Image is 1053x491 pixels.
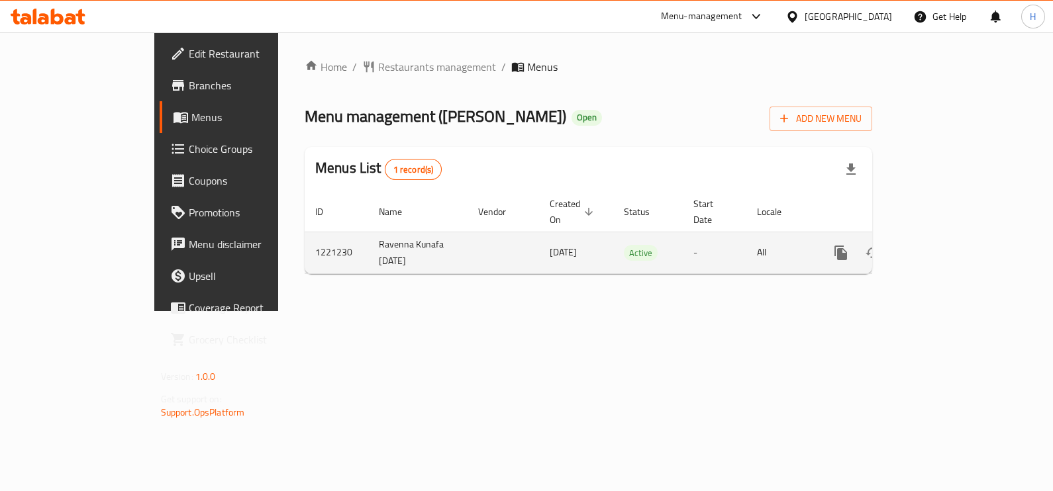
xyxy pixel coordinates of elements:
[501,59,506,75] li: /
[757,204,799,220] span: Locale
[478,204,523,220] span: Vendor
[189,332,320,347] span: Grocery Checklist
[160,197,330,228] a: Promotions
[189,268,320,284] span: Upsell
[815,192,963,232] th: Actions
[624,246,658,261] span: Active
[189,141,320,157] span: Choice Groups
[693,196,730,228] span: Start Date
[189,173,320,189] span: Coupons
[191,109,320,125] span: Menus
[385,163,442,176] span: 1 record(s)
[780,111,862,127] span: Add New Menu
[160,101,330,133] a: Menus
[805,9,892,24] div: [GEOGRAPHIC_DATA]
[315,204,340,220] span: ID
[572,112,602,123] span: Open
[160,292,330,324] a: Coverage Report
[305,232,368,273] td: 1221230
[161,368,193,385] span: Version:
[378,59,496,75] span: Restaurants management
[379,204,419,220] span: Name
[624,204,667,220] span: Status
[189,46,320,62] span: Edit Restaurant
[1030,9,1036,24] span: H
[305,59,872,75] nav: breadcrumb
[305,101,566,131] span: Menu management ( [PERSON_NAME] )
[352,59,357,75] li: /
[160,228,330,260] a: Menu disclaimer
[189,77,320,93] span: Branches
[825,237,857,269] button: more
[368,232,468,273] td: Ravenna Kunafa [DATE]
[572,110,602,126] div: Open
[746,232,815,273] td: All
[160,324,330,355] a: Grocery Checklist
[161,390,222,408] span: Get support on:
[527,59,558,75] span: Menus
[624,245,658,261] div: Active
[160,69,330,101] a: Branches
[160,165,330,197] a: Coupons
[189,236,320,252] span: Menu disclaimer
[661,9,742,24] div: Menu-management
[160,38,330,69] a: Edit Restaurant
[835,154,867,185] div: Export file
[189,300,320,316] span: Coverage Report
[550,196,597,228] span: Created On
[770,107,872,131] button: Add New Menu
[189,204,320,220] span: Promotions
[160,260,330,292] a: Upsell
[683,232,746,273] td: -
[550,244,577,261] span: [DATE]
[195,368,216,385] span: 1.0.0
[315,158,442,180] h2: Menus List
[161,404,245,421] a: Support.OpsPlatform
[160,133,330,165] a: Choice Groups
[362,59,496,75] a: Restaurants management
[385,159,442,180] div: Total records count
[305,192,963,274] table: enhanced table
